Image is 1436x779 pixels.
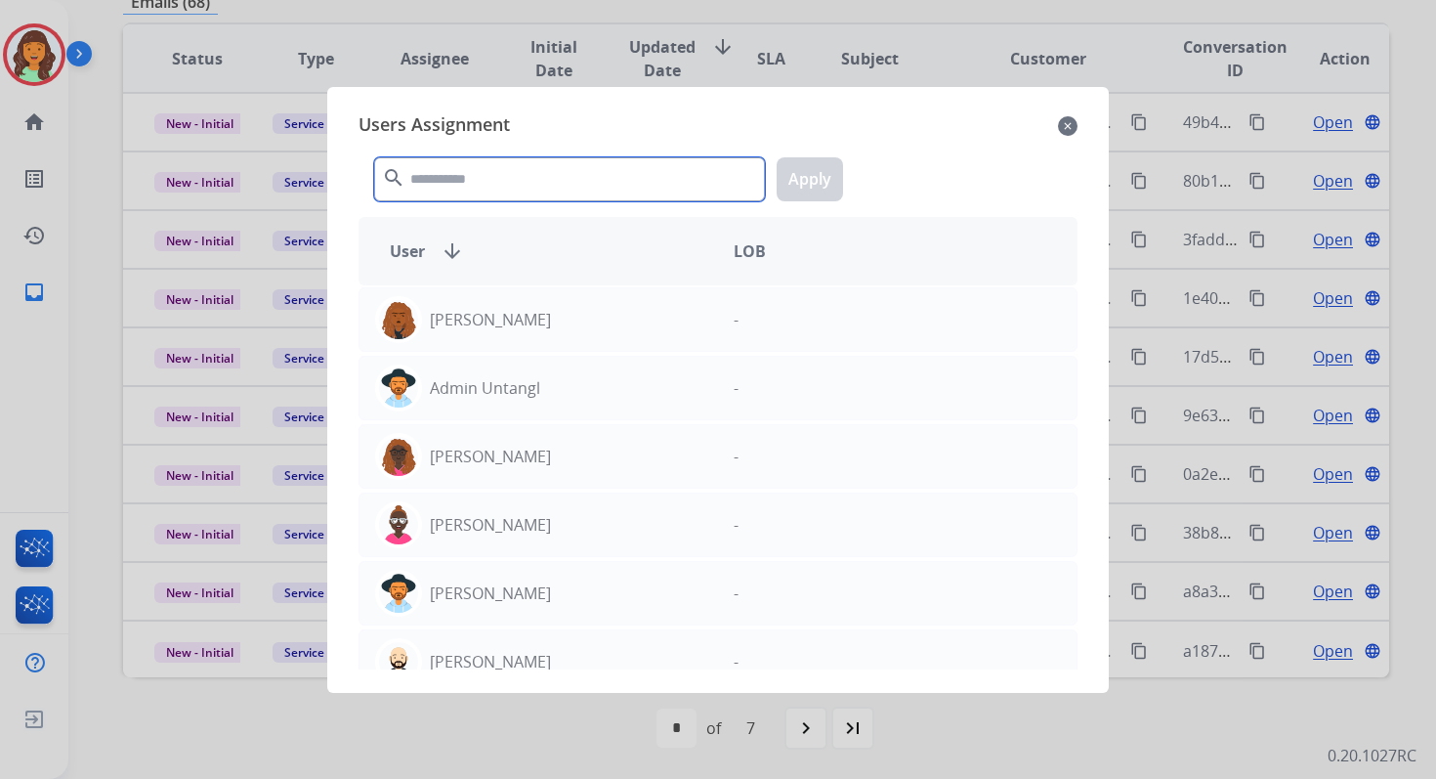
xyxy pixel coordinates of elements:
[734,376,739,400] p: -
[359,110,510,142] span: Users Assignment
[382,166,405,190] mat-icon: search
[777,157,843,201] button: Apply
[430,513,551,537] p: [PERSON_NAME]
[441,239,464,263] mat-icon: arrow_downward
[734,445,739,468] p: -
[374,239,718,263] div: User
[734,650,739,673] p: -
[430,582,551,605] p: [PERSON_NAME]
[734,582,739,605] p: -
[430,376,540,400] p: Admin Untangl
[430,650,551,673] p: [PERSON_NAME]
[1058,114,1077,138] mat-icon: close
[734,239,766,263] span: LOB
[734,513,739,537] p: -
[430,308,551,331] p: [PERSON_NAME]
[430,445,551,468] p: [PERSON_NAME]
[734,308,739,331] p: -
